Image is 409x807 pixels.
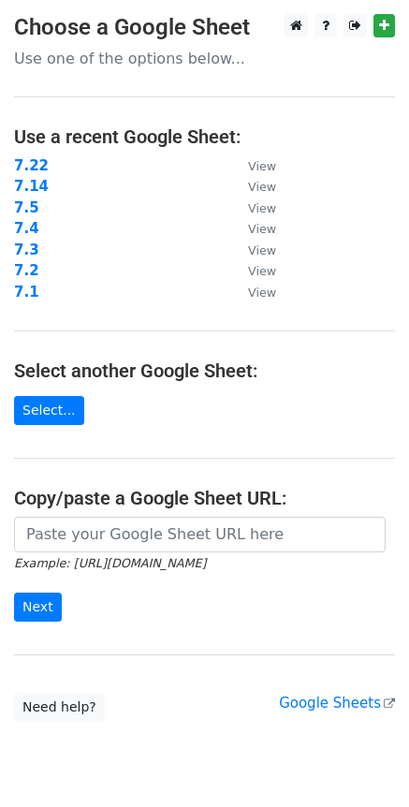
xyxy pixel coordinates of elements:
small: Example: [URL][DOMAIN_NAME] [14,556,206,570]
a: 7.3 [14,242,39,258]
a: View [229,199,276,216]
a: 7.5 [14,199,39,216]
a: 7.14 [14,178,49,195]
a: 7.22 [14,157,49,174]
a: View [229,220,276,237]
a: 7.2 [14,262,39,279]
small: View [248,222,276,236]
h4: Use a recent Google Sheet: [14,125,395,148]
a: View [229,262,276,279]
a: View [229,157,276,174]
a: Google Sheets [279,695,395,712]
h4: Copy/paste a Google Sheet URL: [14,487,395,509]
a: View [229,242,276,258]
input: Paste your Google Sheet URL here [14,517,386,552]
small: View [248,264,276,278]
h4: Select another Google Sheet: [14,359,395,382]
a: Select... [14,396,84,425]
input: Next [14,593,62,622]
small: View [248,180,276,194]
small: View [248,286,276,300]
p: Use one of the options below... [14,49,395,68]
a: Need help? [14,693,105,722]
a: 7.1 [14,284,39,301]
a: View [229,284,276,301]
small: View [248,243,276,257]
a: 7.4 [14,220,39,237]
a: View [229,178,276,195]
small: View [248,201,276,215]
h3: Choose a Google Sheet [14,14,395,41]
small: View [248,159,276,173]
